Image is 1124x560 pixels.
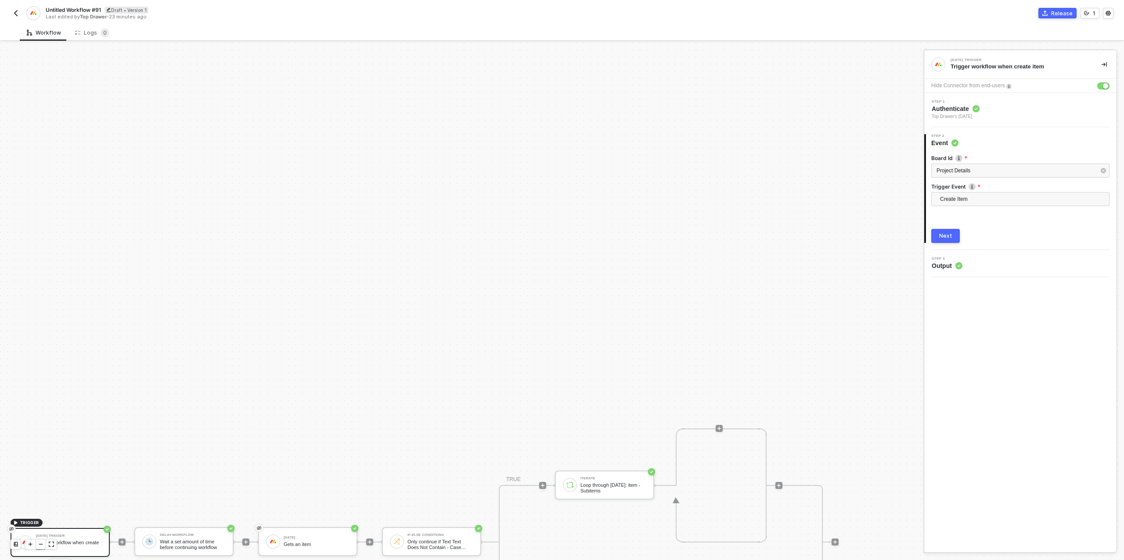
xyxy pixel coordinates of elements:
[580,482,646,493] div: Loop through [DATE]: item - Subitems
[955,155,962,162] img: icon-info
[940,193,1104,206] span: Create Item
[937,168,970,174] span: Project Details
[145,538,153,546] img: icon
[407,533,473,537] div: If-Else Conditions
[932,113,980,120] span: Top Drawer's [DATE]
[832,539,838,545] span: icon-play
[932,100,980,103] span: Step 1
[717,426,722,431] span: icon-play
[160,539,226,550] div: Wait a set amount of time before continuing workflow
[932,261,962,270] span: Output
[104,526,111,533] span: icon-success-page
[931,229,960,243] button: Next
[9,525,14,532] span: eye-invisible
[1102,62,1107,67] span: icon-collapse-right
[648,468,655,475] span: icon-success-page
[1006,84,1012,89] img: icon-info
[104,7,148,14] div: Draft • Version 1
[475,525,482,532] span: icon-success-page
[931,154,1110,162] label: Board Id
[256,524,262,531] span: eye-invisible
[29,9,37,17] img: integration-icon
[931,134,958,138] span: Step 2
[20,519,39,526] span: TRIGGER
[566,481,574,489] img: icon
[1080,8,1099,18] button: 1
[393,538,401,546] img: icon
[101,29,109,37] sup: 0
[1038,8,1077,18] button: Release
[932,257,962,260] span: Step 3
[36,534,102,538] div: [DATE] Trigger
[227,525,234,532] span: icon-success-page
[1093,10,1095,17] div: 1
[27,29,61,36] div: Workflow
[351,525,358,532] span: icon-success-page
[924,134,1117,243] div: Step 2Event Board Idicon-infoProject DetailsTrigger Eventicon-infoCreate ItemNext
[506,475,521,484] div: TRUE
[11,8,21,18] button: back
[75,29,109,37] div: Logs
[284,536,349,539] div: [DATE]
[243,539,249,545] span: icon-play
[924,100,1117,120] div: Step 1Authenticate Top Drawer's [DATE]
[46,6,101,14] span: Untitled Workflow #91
[951,63,1088,71] div: Trigger workflow when create item
[46,14,561,20] div: Last edited by - 23 minutes ago
[1106,11,1111,16] span: icon-settings
[776,483,782,488] span: icon-play
[160,533,226,537] div: Delay Workflow
[28,542,33,547] span: icon-play
[367,539,372,545] span: icon-play
[1051,10,1073,17] div: Release
[1084,11,1089,16] span: icon-versioning
[939,232,952,239] div: Next
[540,483,545,488] span: icon-play
[931,82,1005,90] div: Hide Connector from end-users
[38,542,43,547] span: icon-minus
[106,7,111,12] span: icon-edit
[80,14,107,20] span: Top Drawer
[931,139,958,147] span: Event
[13,520,18,525] span: icon-play
[1042,11,1048,16] span: icon-commerce
[49,542,54,547] span: icon-expand
[934,61,942,68] img: integration-icon
[932,104,980,113] span: Authenticate
[969,183,976,190] img: icon-info
[12,10,19,17] img: back
[119,539,125,545] span: icon-play
[951,58,1082,62] div: [DATE] Trigger
[284,542,349,547] div: Gets an item
[36,540,102,551] div: Trigger workflow when create item
[931,183,1110,190] label: Trigger Event
[269,538,277,546] img: icon
[22,539,29,546] img: icon
[580,477,646,480] div: Iterate
[407,539,473,550] div: Only continue if Text Text Does Not Contain - Case Insensitive Dropship (Wholesale)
